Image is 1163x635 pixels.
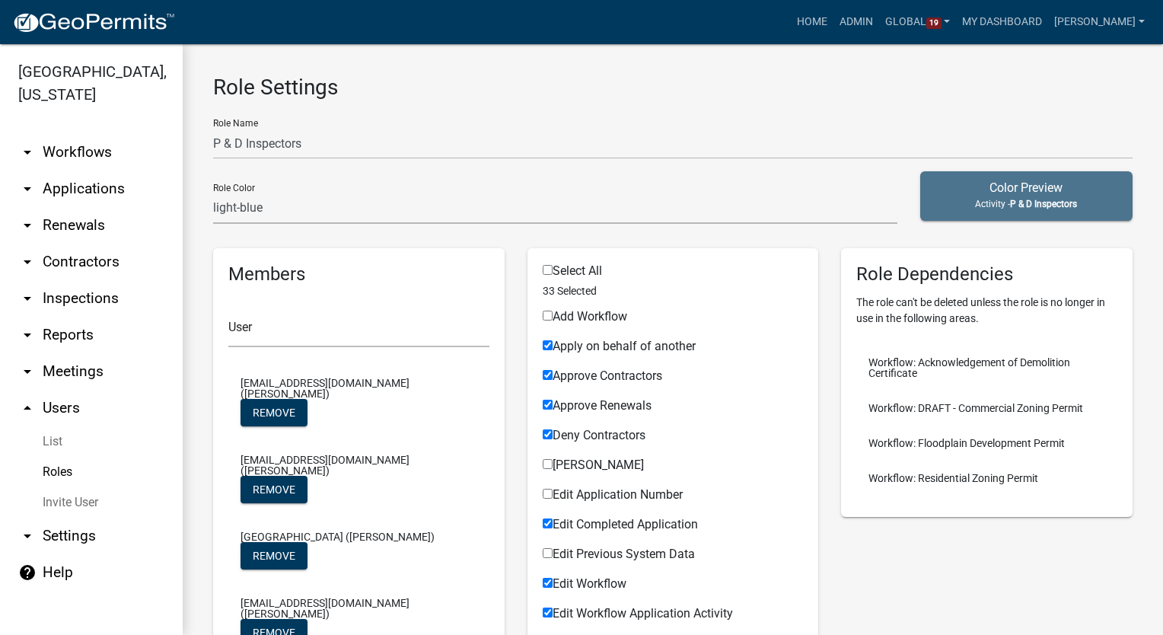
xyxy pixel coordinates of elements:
i: arrow_drop_down [18,253,37,271]
span: Edit Workflow [553,576,626,591]
li: Workflow: DRAFT - Commercial Zoning Permit [856,391,1117,426]
span: [EMAIL_ADDRESS][DOMAIN_NAME] ([PERSON_NAME]) [241,378,477,399]
i: help [18,563,37,582]
h5: Members [228,263,489,286]
i: arrow_drop_down [18,289,37,308]
button: Remove [241,399,307,426]
i: arrow_drop_down [18,362,37,381]
a: Home [791,8,833,37]
input: Apply on behalf of another [543,340,553,350]
i: arrow_drop_up [18,399,37,417]
span: P & D Inspectors [1010,199,1077,209]
button: Remove [241,476,307,503]
div: Workflow Applications [543,459,804,477]
span: Deny Contractors [553,428,645,442]
i: arrow_drop_down [18,527,37,545]
li: Workflow: Floodplain Development Permit [856,426,1117,461]
p: Activity - [932,197,1121,211]
span: [EMAIL_ADDRESS][DOMAIN_NAME] ([PERSON_NAME]) [241,455,477,476]
div: Workflow Applications [543,429,804,448]
div: Workflow Applications [543,400,804,418]
div: Workflow Applications [543,578,804,596]
input: Edit Workflow [543,578,553,588]
span: Approve Contractors [553,369,662,383]
input: Approve Contractors [543,370,553,380]
li: Workflow: Acknowledgement of Demolition Certificate [856,345,1117,391]
a: Global19 [879,8,957,37]
div: Workflow Applications [543,489,804,507]
button: Remove [241,542,307,570]
div: Workflow Applications [543,548,804,566]
p: The role can't be deleted unless the role is no longer in use in the following areas. [856,295,1117,327]
input: Approve Renewals [543,400,553,410]
a: Admin [833,8,879,37]
span: 19 [926,18,942,30]
li: Workflow: Residential Zoning Permit [856,461,1117,496]
span: Edit Workflow Application Activity [553,606,733,621]
div: Workflow Applications [543,340,804,359]
h3: Role Settings [213,75,1133,101]
div: Workflow Applications [543,370,804,388]
input: [PERSON_NAME] [543,459,553,469]
span: [EMAIL_ADDRESS][DOMAIN_NAME] ([PERSON_NAME]) [241,598,477,619]
input: Edit Application Number [543,489,553,499]
div: Workflow Applications [543,608,804,626]
input: Select All [543,265,553,275]
input: Deny Contractors [543,429,553,439]
span: Apply on behalf of another [553,339,696,353]
input: Edit Completed Application [543,519,553,528]
i: arrow_drop_down [18,180,37,198]
input: Add Workflow [543,311,553,321]
span: Approve Renewals [553,398,652,413]
span: Edit Completed Application [553,517,698,531]
div: Workflow Applications [543,311,804,329]
a: My Dashboard [956,8,1048,37]
h5: Role Dependencies [856,263,1117,286]
a: [PERSON_NAME] [1048,8,1151,37]
i: arrow_drop_down [18,143,37,161]
label: Select All [543,265,602,277]
i: arrow_drop_down [18,326,37,344]
div: Workflow Applications [543,519,804,537]
span: [GEOGRAPHIC_DATA] ([PERSON_NAME]) [241,531,435,542]
h5: Color Preview [932,180,1121,195]
input: Edit Previous System Data [543,548,553,558]
input: Edit Workflow Application Activity [543,608,553,617]
i: arrow_drop_down [18,216,37,235]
